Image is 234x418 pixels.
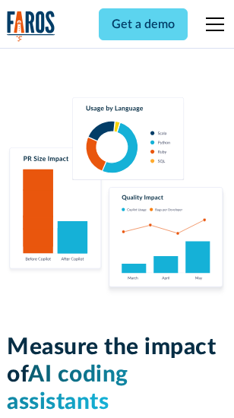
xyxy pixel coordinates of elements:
div: menu [197,6,227,43]
img: Logo of the analytics and reporting company Faros. [7,11,55,42]
img: Charts tracking GitHub Copilot's usage and impact on velocity and quality [7,97,227,297]
span: AI coding assistants [7,363,128,413]
a: home [7,11,55,42]
a: Get a demo [99,8,188,40]
h1: Measure the impact of [7,334,227,416]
